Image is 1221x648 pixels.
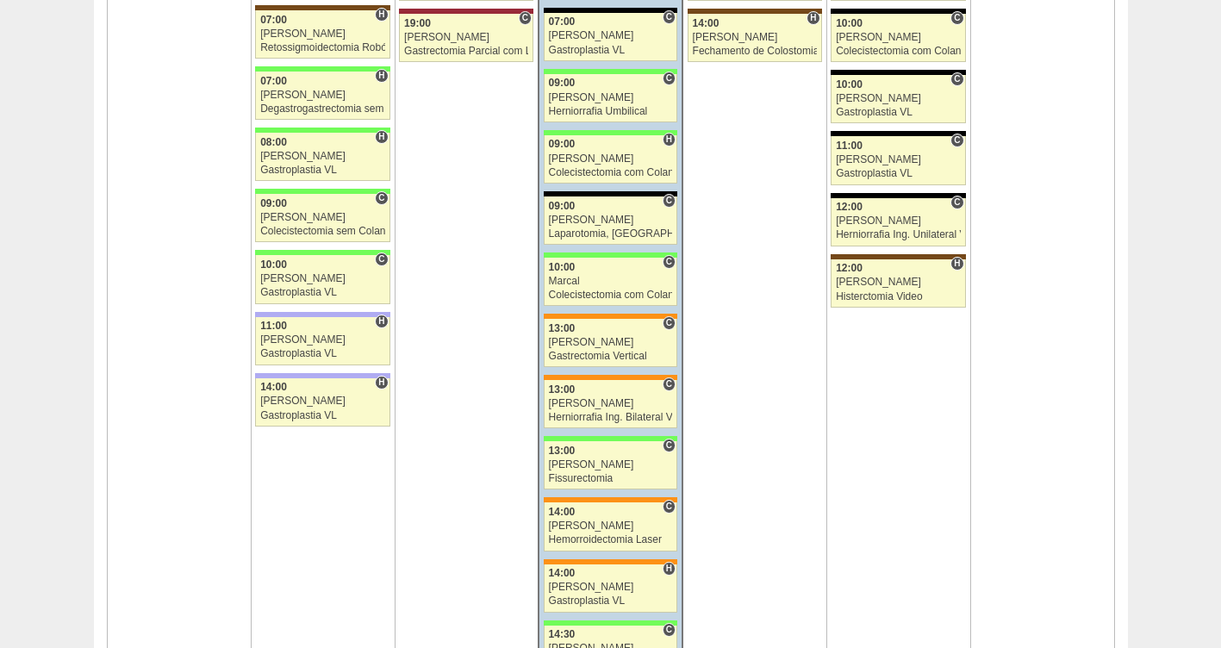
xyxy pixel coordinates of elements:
span: 10:00 [549,261,576,273]
div: [PERSON_NAME] [836,93,961,104]
a: C 10:00 [PERSON_NAME] Gastroplastia VL [255,255,389,303]
div: [PERSON_NAME] [260,273,385,284]
div: Key: Brasil [544,436,677,441]
a: C 13:00 [PERSON_NAME] Herniorrafia Ing. Bilateral VL [544,380,677,428]
div: Gastrectomia Parcial com Linfadenectomia [404,46,528,57]
div: Key: Blanc [831,9,965,14]
span: 13:00 [549,322,576,334]
div: [PERSON_NAME] [260,90,385,101]
span: 14:30 [549,628,576,640]
div: Laparotomia, [GEOGRAPHIC_DATA], Drenagem, Bridas VL [549,228,673,240]
div: Key: Santa Joana [831,254,965,259]
div: [PERSON_NAME] [549,459,673,470]
span: Consultório [663,255,676,269]
div: Key: São Luiz - SCS [544,559,677,564]
div: [PERSON_NAME] [836,215,961,227]
div: Key: Santa Joana [255,5,389,10]
span: Consultório [663,10,676,24]
div: Colecistectomia com Colangiografia VL [549,167,673,178]
span: Consultório [950,134,963,147]
span: Consultório [663,377,676,391]
div: Key: Blanc [831,193,965,198]
a: C 13:00 [PERSON_NAME] Gastrectomia Vertical [544,319,677,367]
span: Hospital [807,11,819,25]
a: H 07:00 [PERSON_NAME] Retossigmoidectomia Robótica [255,10,389,59]
div: Colecistectomia com Colangiografia VL [549,290,673,301]
span: 14:00 [693,17,720,29]
div: Key: Blanc [544,8,677,13]
a: H 09:00 [PERSON_NAME] Colecistectomia com Colangiografia VL [544,135,677,184]
span: Hospital [950,257,963,271]
div: Herniorrafia Ing. Bilateral VL [549,412,673,423]
a: H 08:00 [PERSON_NAME] Gastroplastia VL [255,133,389,181]
div: [PERSON_NAME] [549,582,673,593]
div: Key: Santa Joana [688,9,822,14]
div: Fechamento de Colostomia ou Enterostomia [693,46,817,57]
a: H 12:00 [PERSON_NAME] Histerctomia Video [831,259,965,308]
span: 11:00 [836,140,863,152]
div: [PERSON_NAME] [549,92,673,103]
div: Key: São Luiz - SCS [544,375,677,380]
div: [PERSON_NAME] [693,32,817,43]
div: Key: Blanc [544,191,677,196]
div: Retossigmoidectomia Robótica [260,42,385,53]
div: [PERSON_NAME] [260,151,385,162]
span: Consultório [950,11,963,25]
div: Key: Sírio Libanês [399,9,533,14]
span: Hospital [663,133,676,146]
div: Colecistectomia sem Colangiografia VL [260,226,385,237]
span: 14:00 [260,381,287,393]
div: Gastroplastia VL [260,165,385,176]
div: [PERSON_NAME] [260,28,385,40]
span: 09:00 [549,77,576,89]
div: [PERSON_NAME] [836,32,961,43]
span: 10:00 [836,17,863,29]
span: 08:00 [260,136,287,148]
span: 09:00 [260,197,287,209]
div: [PERSON_NAME] [549,215,673,226]
a: C 19:00 [PERSON_NAME] Gastrectomia Parcial com Linfadenectomia [399,14,533,62]
a: C 09:00 [PERSON_NAME] Laparotomia, [GEOGRAPHIC_DATA], Drenagem, Bridas VL [544,196,677,245]
a: C 07:00 [PERSON_NAME] Gastroplastia VL [544,13,677,61]
span: 10:00 [260,259,287,271]
div: [PERSON_NAME] [260,212,385,223]
div: Key: Brasil [255,66,389,72]
span: Consultório [663,316,676,330]
span: Consultório [663,439,676,452]
a: H 07:00 [PERSON_NAME] Degastrogastrectomia sem vago [255,72,389,120]
div: Key: Christóvão da Gama [255,373,389,378]
span: Consultório [663,500,676,514]
span: Consultório [375,252,388,266]
div: Key: Christóvão da Gama [255,312,389,317]
div: Gastroplastia VL [260,348,385,359]
a: C 13:00 [PERSON_NAME] Fissurectomia [544,441,677,489]
span: Consultório [375,191,388,205]
span: Consultório [519,11,532,25]
div: Marcal [549,276,673,287]
div: Key: São Luiz - SCS [544,497,677,502]
a: C 11:00 [PERSON_NAME] Gastroplastia VL [831,136,965,184]
div: Key: Brasil [544,69,677,74]
span: Consultório [663,194,676,208]
div: [PERSON_NAME] [549,337,673,348]
span: 07:00 [260,75,287,87]
a: C 10:00 [PERSON_NAME] Colecistectomia com Colangiografia VL [831,14,965,62]
span: 13:00 [549,383,576,396]
div: Degastrogastrectomia sem vago [260,103,385,115]
div: Herniorrafia Ing. Unilateral VL [836,229,961,240]
span: Hospital [375,69,388,83]
a: C 10:00 Marcal Colecistectomia com Colangiografia VL [544,258,677,306]
div: Key: Blanc [831,70,965,75]
div: [PERSON_NAME] [549,398,673,409]
div: [PERSON_NAME] [549,30,673,41]
span: 12:00 [836,262,863,274]
span: Hospital [375,315,388,328]
span: 09:00 [549,200,576,212]
span: 12:00 [836,201,863,213]
a: H 14:00 [PERSON_NAME] Fechamento de Colostomia ou Enterostomia [688,14,822,62]
span: 10:00 [836,78,863,90]
div: Gastroplastia VL [836,107,961,118]
span: Hospital [375,8,388,22]
div: Gastroplastia VL [549,45,673,56]
div: Fissurectomia [549,473,673,484]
